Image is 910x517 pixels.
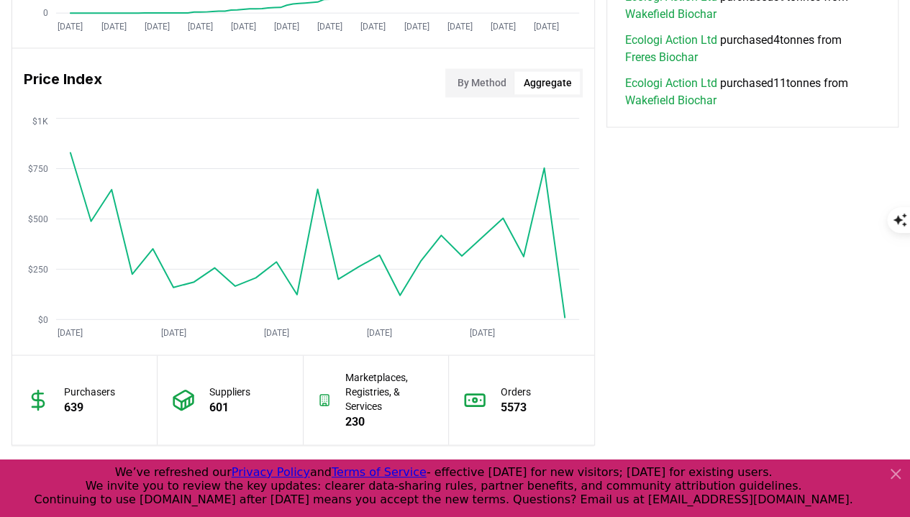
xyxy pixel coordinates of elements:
tspan: [DATE] [161,327,186,337]
tspan: [DATE] [404,21,429,31]
a: Ecologi Action Ltd [624,32,716,49]
span: purchased 11 tonnes from [624,75,881,109]
a: Wakefield Biochar [624,6,716,23]
tspan: $250 [28,264,48,274]
tspan: [DATE] [188,21,213,31]
tspan: $500 [28,214,48,224]
a: Wakefield Biochar [624,92,716,109]
tspan: [DATE] [491,21,516,31]
tspan: 0 [43,8,48,18]
tspan: [DATE] [58,21,83,31]
p: Orders [501,384,531,398]
tspan: $750 [28,163,48,173]
p: 601 [209,398,250,416]
tspan: [DATE] [101,21,127,31]
tspan: [DATE] [367,327,392,337]
p: 639 [64,398,115,416]
tspan: [DATE] [231,21,256,31]
tspan: [DATE] [145,21,170,31]
tspan: [DATE] [470,327,495,337]
p: Marketplaces, Registries, & Services [345,370,434,413]
p: 5573 [501,398,531,416]
button: Aggregate [514,71,580,94]
span: purchased 4 tonnes from [624,32,881,66]
tspan: [DATE] [58,327,83,337]
h3: Price Index [24,68,102,97]
tspan: [DATE] [274,21,299,31]
p: Purchasers [64,384,115,398]
tspan: [DATE] [317,21,342,31]
p: Suppliers [209,384,250,398]
button: By Method [448,71,514,94]
tspan: $0 [38,314,48,324]
p: 230 [345,413,434,430]
a: Freres Biochar [624,49,697,66]
tspan: [DATE] [447,21,473,31]
tspan: $1K [32,116,48,126]
tspan: [DATE] [534,21,559,31]
tspan: [DATE] [360,21,386,31]
tspan: [DATE] [264,327,289,337]
a: Ecologi Action Ltd [624,75,716,92]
